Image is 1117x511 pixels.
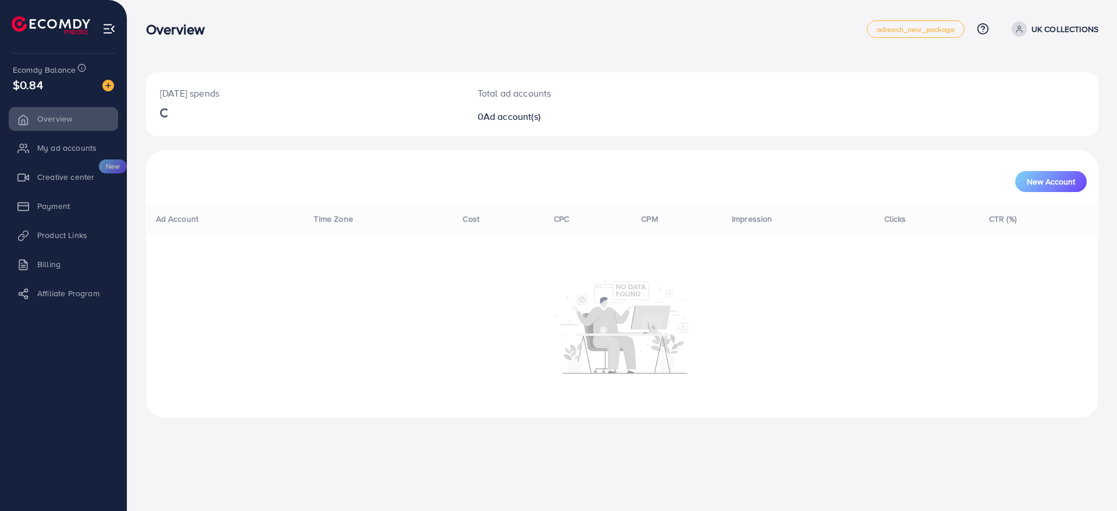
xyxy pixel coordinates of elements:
a: adreach_new_package [867,20,965,38]
h3: Overview [146,21,214,38]
span: $0.84 [13,76,43,93]
img: image [102,80,114,91]
p: [DATE] spends [160,86,450,100]
h2: 0 [478,111,688,122]
span: Ecomdy Balance [13,64,76,76]
p: Total ad accounts [478,86,688,100]
span: Ad account(s) [483,110,540,123]
p: UK COLLECTIONS [1031,22,1098,36]
span: New Account [1027,178,1075,186]
button: New Account [1015,171,1087,192]
a: UK COLLECTIONS [1007,22,1098,37]
img: logo [12,16,90,34]
img: menu [102,22,116,36]
span: adreach_new_package [877,26,955,33]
